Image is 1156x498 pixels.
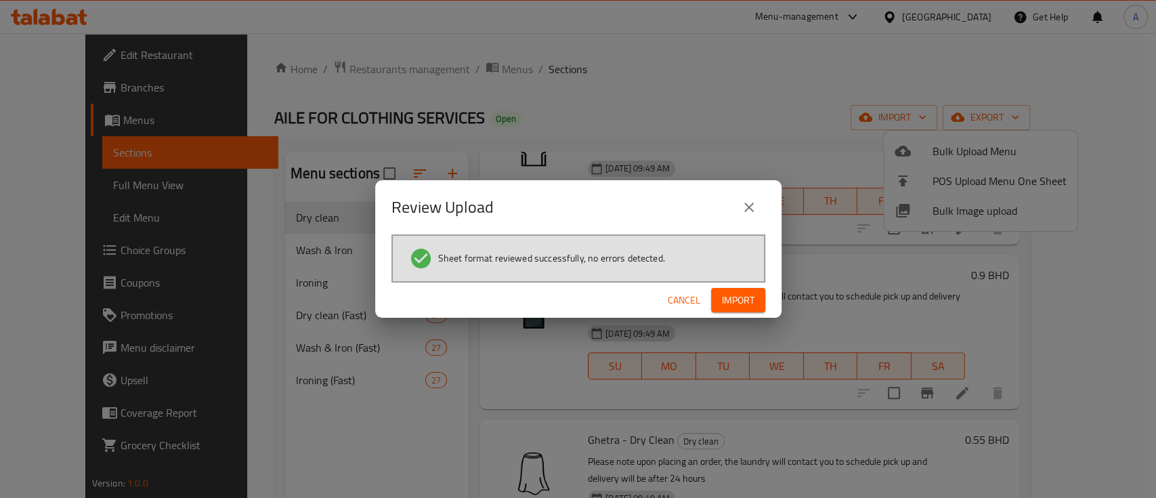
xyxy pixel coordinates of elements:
[391,196,494,218] h2: Review Upload
[438,251,665,265] span: Sheet format reviewed successfully, no errors detected.
[662,288,706,313] button: Cancel
[711,288,765,313] button: Import
[733,191,765,224] button: close
[722,292,754,309] span: Import
[668,292,700,309] span: Cancel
